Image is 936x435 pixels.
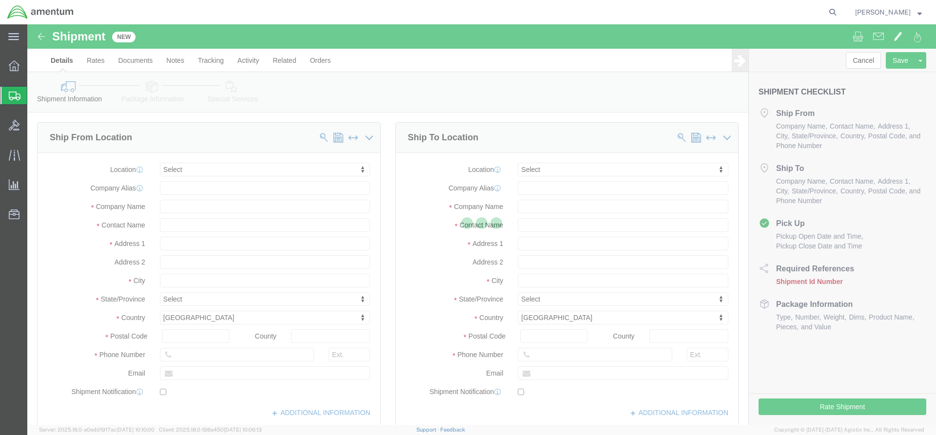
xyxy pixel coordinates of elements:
[7,5,74,19] img: logo
[117,427,155,433] span: [DATE] 10:10:00
[416,427,441,433] a: Support
[224,427,262,433] span: [DATE] 10:06:13
[855,7,911,18] span: Timothy Lindsey
[440,427,465,433] a: Feedback
[855,6,922,18] button: [PERSON_NAME]
[39,427,155,433] span: Server: 2025.18.0-a0edd1917ac
[159,427,262,433] span: Client: 2025.18.0-198a450
[774,426,924,434] span: Copyright © [DATE]-[DATE] Agistix Inc., All Rights Reserved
